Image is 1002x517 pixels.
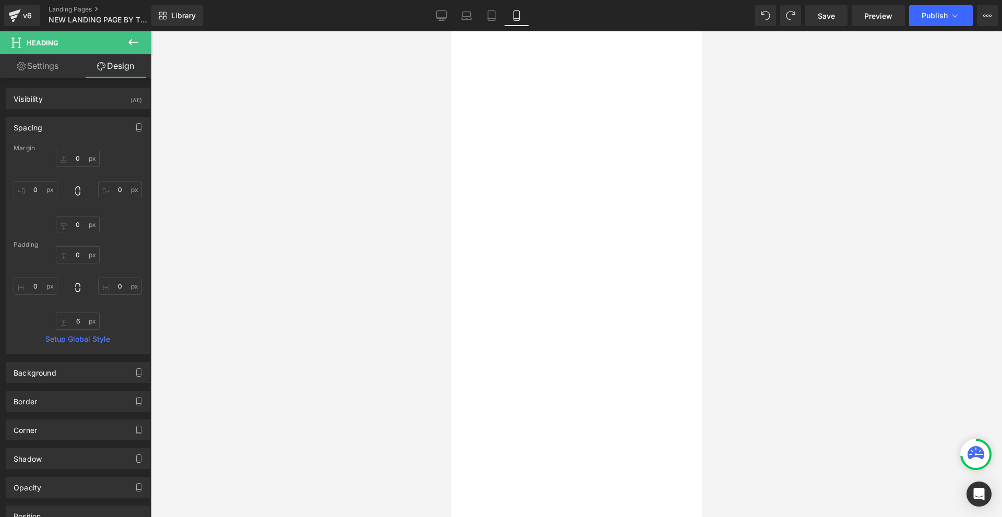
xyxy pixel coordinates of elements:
span: Save [818,10,835,21]
input: 0 [98,278,142,295]
div: Padding [14,241,142,248]
div: Margin [14,145,142,152]
a: Preview [852,5,905,26]
a: Laptop [454,5,479,26]
button: Undo [755,5,776,26]
div: (All) [130,89,142,106]
a: Landing Pages [49,5,169,14]
input: 0 [56,246,100,263]
div: Visibility [14,89,43,103]
a: Desktop [429,5,454,26]
input: 0 [14,278,57,295]
span: Heading [27,39,58,47]
button: Redo [780,5,801,26]
div: Shadow [14,449,42,463]
div: Opacity [14,477,41,492]
span: Preview [864,10,892,21]
div: Corner [14,420,37,435]
input: 0 [98,181,142,198]
span: Publish [922,11,948,20]
input: 0 [56,312,100,330]
a: v6 [4,5,40,26]
a: New Library [151,5,203,26]
a: Tablet [479,5,504,26]
input: 0 [56,216,100,233]
a: Setup Global Style [14,335,142,343]
input: 0 [14,181,57,198]
div: v6 [21,9,34,22]
span: Library [171,11,196,20]
input: 0 [56,150,100,167]
div: Background [14,363,56,377]
button: Publish [909,5,973,26]
div: Spacing [14,117,42,132]
button: More [977,5,998,26]
span: NEW LANDING PAGE BY THE GREATEST OF THEM ALL (Sleep Patch) [49,16,149,24]
a: Design [78,54,153,78]
div: Border [14,391,37,406]
a: Mobile [504,5,529,26]
div: Open Intercom Messenger [967,482,992,507]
